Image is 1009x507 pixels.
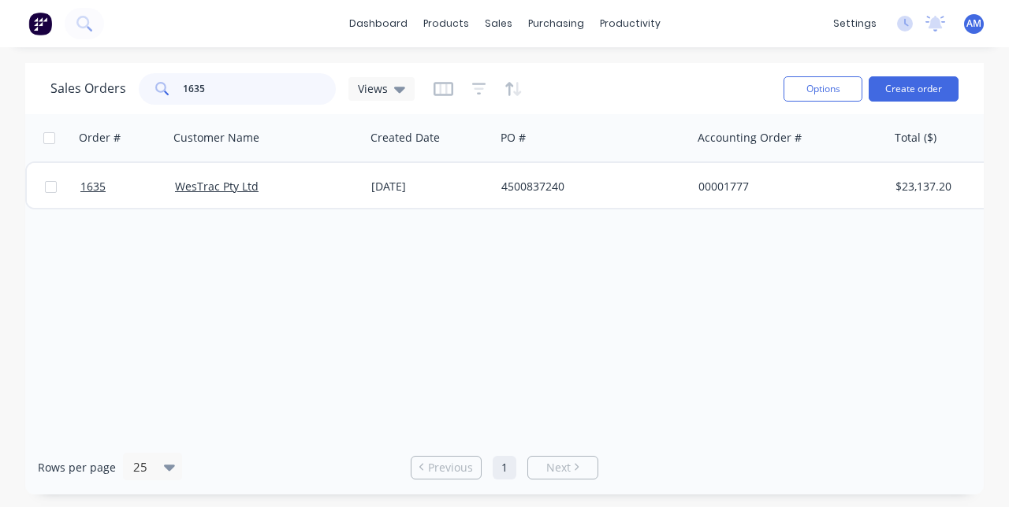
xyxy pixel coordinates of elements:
[183,73,337,105] input: Search...
[341,12,415,35] a: dashboard
[428,460,473,476] span: Previous
[404,456,605,479] ul: Pagination
[698,179,873,194] div: 00001777
[895,179,989,194] div: $23,137.20
[501,130,526,146] div: PO #
[370,130,440,146] div: Created Date
[698,130,802,146] div: Accounting Order #
[520,12,592,35] div: purchasing
[966,17,981,31] span: AM
[528,460,598,476] a: Next page
[28,12,52,35] img: Factory
[592,12,668,35] div: productivity
[80,179,106,194] span: 1635
[80,163,175,210] a: 1635
[173,130,259,146] div: Customer Name
[869,76,959,102] button: Create order
[175,179,259,194] a: WesTrac Pty Ltd
[477,12,520,35] div: sales
[546,460,571,476] span: Next
[38,460,116,476] span: Rows per page
[415,12,477,35] div: products
[784,76,862,102] button: Options
[895,130,936,146] div: Total ($)
[411,460,481,476] a: Previous page
[825,12,884,35] div: settings
[493,456,516,479] a: Page 1 is your current page
[50,81,126,96] h1: Sales Orders
[501,179,676,194] div: 4500837240
[358,80,388,97] span: Views
[371,179,489,194] div: [DATE]
[79,130,121,146] div: Order #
